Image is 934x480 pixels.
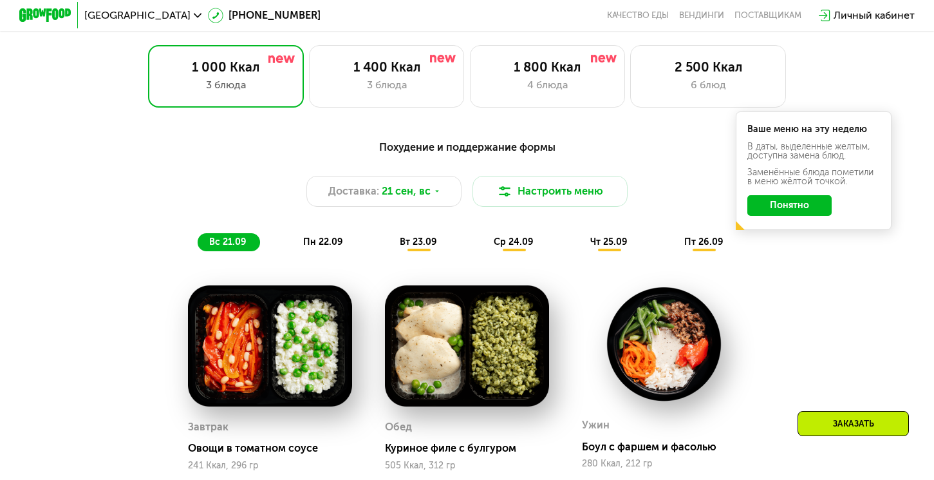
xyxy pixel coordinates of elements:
[83,139,851,155] div: Похудение и поддержание формы
[208,8,321,23] a: [PHONE_NUMBER]
[590,236,628,247] span: чт 25.09
[188,442,362,455] div: Овощи в томатном соусе
[209,236,247,247] span: вс 21.09
[747,125,880,134] div: Ваше меню на эту неделю
[84,10,191,21] span: [GEOGRAPHIC_DATA]
[494,236,534,247] span: ср 24.09
[472,176,628,207] button: Настроить меню
[834,8,915,23] div: Личный кабинет
[328,184,379,199] span: Доставка:
[162,77,290,93] div: 3 блюда
[188,461,352,471] div: 241 Ккал, 296 гр
[322,59,451,75] div: 1 400 Ккал
[483,77,612,93] div: 4 блюда
[747,168,880,186] div: Заменённые блюда пометили в меню жёлтой точкой.
[582,459,746,469] div: 280 Ккал, 212 гр
[400,236,437,247] span: вт 23.09
[483,59,612,75] div: 1 800 Ккал
[644,59,773,75] div: 2 500 Ккал
[322,77,451,93] div: 3 блюда
[679,10,724,21] a: Вендинги
[188,418,229,437] div: Завтрак
[382,184,431,199] span: 21 сен, вс
[162,59,290,75] div: 1 000 Ккал
[303,236,343,247] span: пн 22.09
[385,461,549,471] div: 505 Ккал, 312 гр
[582,441,756,454] div: Боул с фаршем и фасолью
[385,442,559,455] div: Куриное филе с булгуром
[582,416,610,435] div: Ужин
[644,77,773,93] div: 6 блюд
[607,10,669,21] a: Качество еды
[684,236,724,247] span: пт 26.09
[747,142,880,160] div: В даты, выделенные желтым, доступна замена блюд.
[734,10,801,21] div: поставщикам
[747,195,832,216] button: Понятно
[798,411,909,436] div: Заказать
[385,418,412,437] div: Обед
